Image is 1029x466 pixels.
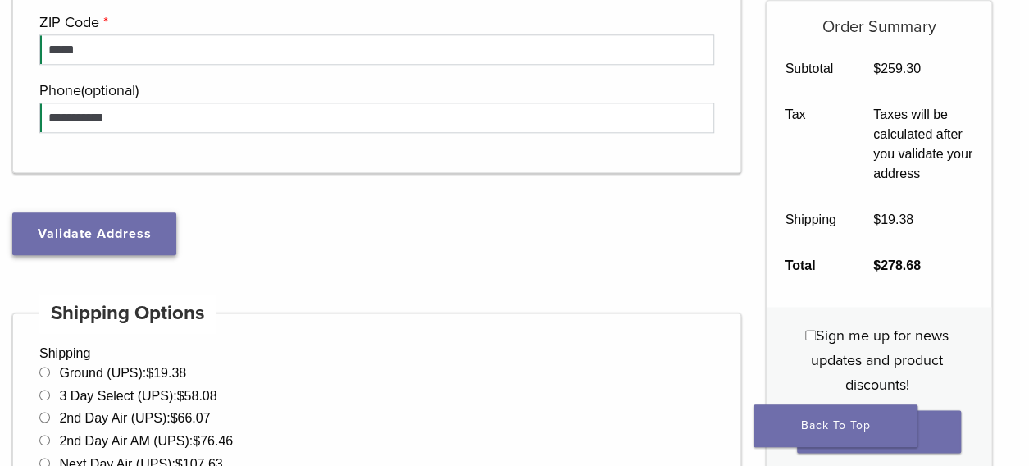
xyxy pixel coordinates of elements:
[59,366,186,380] label: Ground (UPS):
[754,404,917,447] a: Back To Top
[59,389,216,403] label: 3 Day Select (UPS):
[81,81,139,99] span: (optional)
[873,62,881,75] span: $
[767,197,855,243] th: Shipping
[146,366,153,380] span: $
[873,212,881,226] span: $
[146,366,186,380] bdi: 19.38
[767,243,855,289] th: Total
[873,258,921,272] bdi: 278.68
[854,92,991,197] td: Taxes will be calculated after you validate your address
[12,212,176,255] button: Validate Address
[873,212,913,226] bdi: 19.38
[811,327,949,394] span: Sign me up for news updates and product discounts!
[193,434,233,448] bdi: 76.46
[177,389,217,403] bdi: 58.08
[805,330,816,340] input: Sign me up for news updates and product discounts!
[767,1,991,37] h5: Order Summary
[39,78,710,103] label: Phone
[767,46,855,92] th: Subtotal
[177,389,184,403] span: $
[171,411,211,425] bdi: 66.07
[59,411,210,425] label: 2nd Day Air (UPS):
[171,411,178,425] span: $
[873,62,921,75] bdi: 259.30
[39,294,216,333] h4: Shipping Options
[39,10,710,34] label: ZIP Code
[873,258,881,272] span: $
[193,434,200,448] span: $
[767,92,855,197] th: Tax
[59,434,233,448] label: 2nd Day Air AM (UPS):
